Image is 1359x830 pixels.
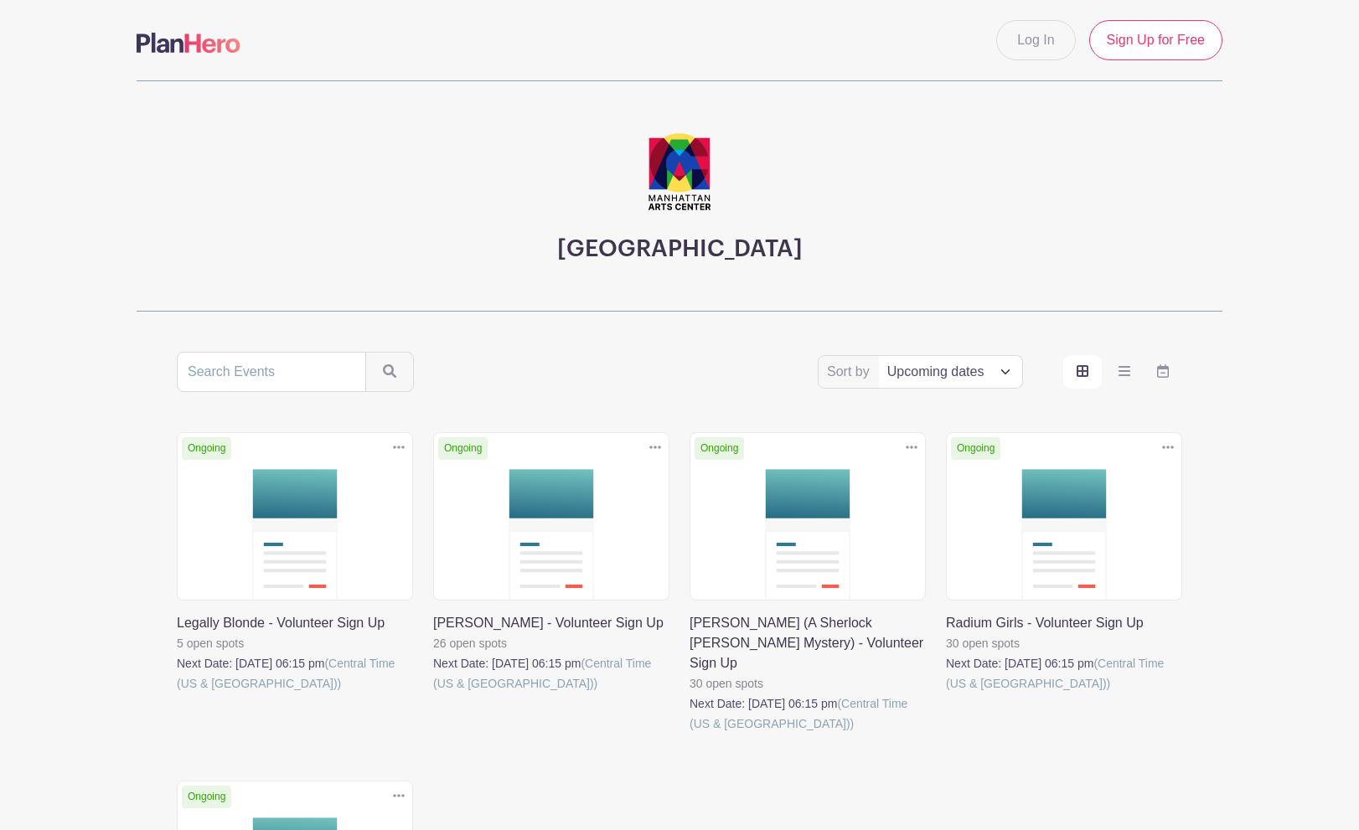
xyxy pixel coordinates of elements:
div: order and view [1063,355,1182,389]
a: Sign Up for Free [1089,20,1222,60]
label: Sort by [827,362,875,382]
a: Log In [996,20,1075,60]
img: logo-507f7623f17ff9eddc593b1ce0a138ce2505c220e1c5a4e2b4648c50719b7d32.svg [137,33,240,53]
input: Search Events [177,352,366,392]
h3: [GEOGRAPHIC_DATA] [557,235,803,264]
img: MAC_vertical%20logo_Final_RGB.png [629,121,730,222]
